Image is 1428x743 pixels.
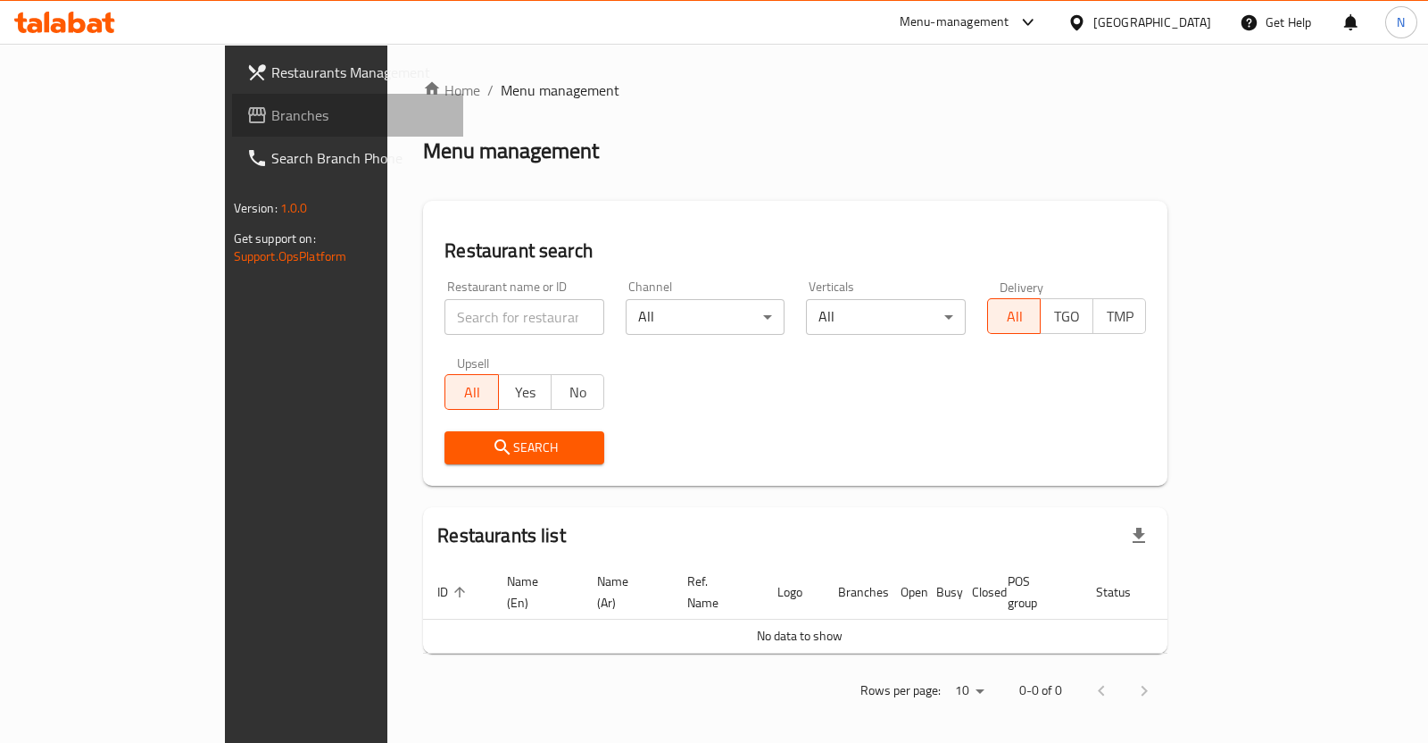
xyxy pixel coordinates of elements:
span: 1.0.0 [280,196,308,220]
span: All [995,304,1034,330]
div: Menu-management [900,12,1009,33]
button: No [551,374,604,410]
h2: Restaurants list [437,522,565,549]
label: Delivery [1000,280,1044,293]
span: Name (En) [507,571,561,614]
nav: breadcrumb [423,79,1167,101]
th: Logo [763,565,824,620]
span: TMP [1100,304,1139,330]
button: Yes [498,374,552,410]
a: Search Branch Phone [232,137,463,179]
span: Status [1096,581,1154,603]
span: POS group [1008,571,1060,614]
span: Search Branch Phone [271,147,449,169]
div: All [806,299,966,335]
span: Restaurants Management [271,62,449,83]
p: 0-0 of 0 [1019,680,1062,702]
label: Upsell [457,356,490,369]
h2: Restaurant search [444,238,1146,264]
button: All [987,298,1041,334]
span: No [559,380,597,405]
span: Branches [271,104,449,126]
div: Export file [1117,514,1160,557]
span: No data to show [757,624,843,647]
span: Get support on: [234,227,316,250]
div: [GEOGRAPHIC_DATA] [1093,13,1211,32]
a: Support.OpsPlatform [234,245,347,268]
div: Rows per page: [948,678,991,705]
span: ID [437,581,471,603]
th: Branches [824,565,886,620]
th: Open [886,565,922,620]
th: Busy [922,565,958,620]
div: All [626,299,785,335]
span: TGO [1048,304,1086,330]
th: Closed [958,565,993,620]
p: Rows per page: [860,680,941,702]
span: Ref. Name [687,571,742,614]
button: All [444,374,498,410]
button: TGO [1040,298,1093,334]
span: Name (Ar) [597,571,652,614]
button: TMP [1092,298,1146,334]
a: Restaurants Management [232,51,463,94]
button: Search [444,431,604,464]
span: Menu management [501,79,619,101]
span: Version: [234,196,278,220]
table: enhanced table [423,565,1237,654]
a: Branches [232,94,463,137]
span: N [1397,13,1405,32]
li: / [487,79,494,101]
span: All [452,380,491,405]
span: Yes [506,380,544,405]
input: Search for restaurant name or ID.. [444,299,604,335]
h2: Menu management [423,137,599,165]
span: Search [459,437,590,459]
